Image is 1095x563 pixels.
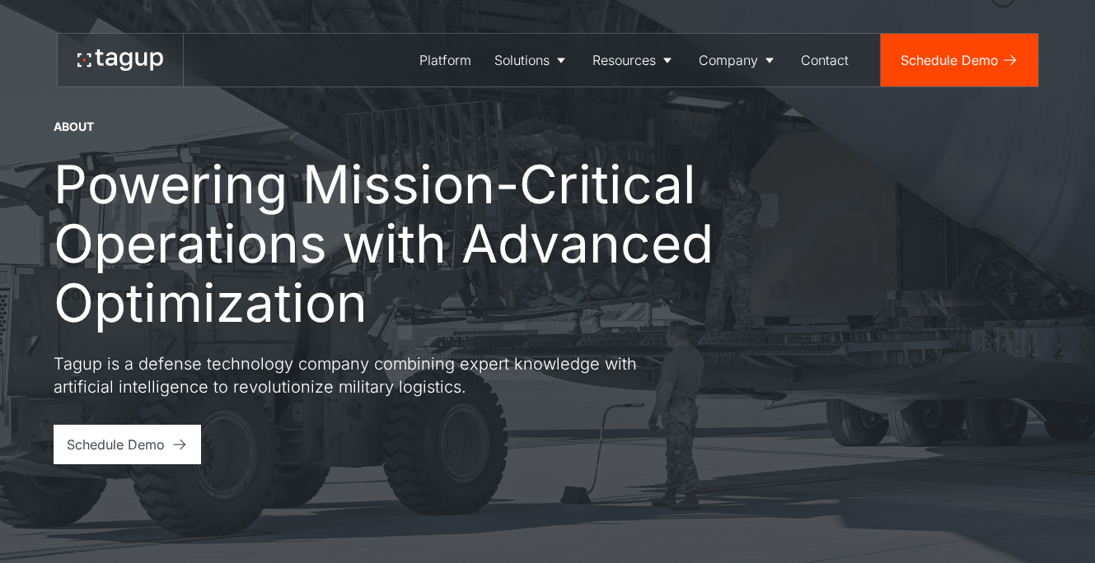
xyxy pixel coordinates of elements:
a: Resources [581,34,687,86]
p: Tagup is a defense technology company combining expert knowledge with artificial intelligence to ... [54,352,647,398]
a: Company [687,34,789,86]
div: Contact [801,50,849,70]
a: Platform [408,34,483,86]
div: Solutions [494,50,550,70]
a: Schedule Demo [54,425,201,464]
div: Schedule Demo [901,50,999,70]
a: Solutions [483,34,581,86]
div: Platform [419,50,471,70]
div: Resources [592,50,656,70]
a: Schedule Demo [881,34,1038,86]
div: Company [699,50,758,70]
div: About [54,119,94,135]
a: Contact [789,34,860,86]
h1: Powering Mission-Critical Operations with Advanced Optimization [54,155,746,333]
div: Schedule Demo [67,435,165,454]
